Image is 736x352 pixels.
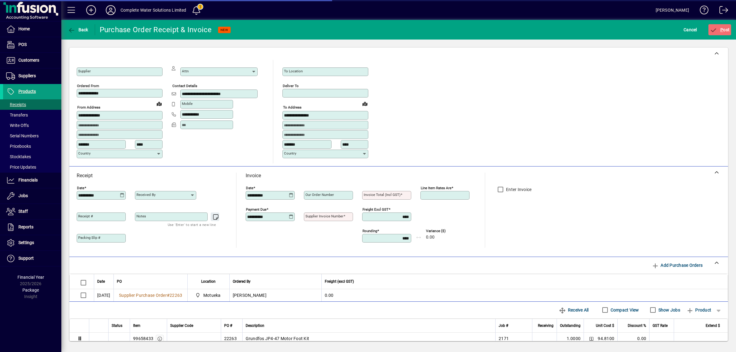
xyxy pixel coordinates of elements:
td: 1.0000 [557,333,584,345]
span: Receiving [538,322,554,329]
mat-label: Date [246,186,253,190]
span: Location [201,278,216,285]
span: Ordered By [233,278,251,285]
a: Jobs [3,188,61,204]
span: 94.8100 [598,335,614,342]
span: Product [686,305,711,315]
a: Reports [3,220,61,235]
span: Add Purchase Orders [652,260,703,270]
mat-label: Our order number [305,193,334,197]
a: Knowledge Base [695,1,709,21]
mat-label: Country [78,151,90,155]
mat-label: Supplier [78,69,91,73]
button: Add Purchase Orders [649,260,705,271]
span: Supplier Purchase Order [119,293,167,298]
div: Freight (excl GST) [325,278,720,285]
mat-label: Date [77,186,84,190]
app-page-header-button: Back [61,24,95,35]
span: Home [18,26,30,31]
mat-label: Attn [182,69,189,73]
mat-label: Rounding [362,229,377,233]
a: Transfers [3,110,61,120]
a: Logout [715,1,728,21]
span: Receive All [559,305,588,315]
span: Customers [18,58,39,63]
span: # [167,293,170,298]
button: Add [81,5,101,16]
span: Unit Cost $ [596,322,614,329]
label: Enter Invoice [505,186,531,193]
a: Write Offs [3,120,61,131]
span: Outstanding [560,322,581,329]
mat-label: Line item rates are [421,186,451,190]
a: Stocktakes [3,151,61,162]
span: 2171 [499,335,509,342]
span: Stocktakes [6,154,31,159]
mat-label: Received by [136,193,155,197]
span: Status [112,322,122,329]
div: PO [117,278,184,285]
button: Post [708,24,731,35]
span: 0.00 [426,235,435,240]
td: 22263 [221,333,242,345]
a: Support [3,251,61,266]
a: Pricebooks [3,141,61,151]
span: Financial Year [17,275,44,280]
span: Price Updates [6,165,36,170]
mat-label: Ordered from [77,84,99,88]
span: Settings [18,240,34,245]
button: Cancel [682,24,699,35]
a: Price Updates [3,162,61,172]
span: GST Rate [653,322,668,329]
span: Jobs [18,193,28,198]
td: 0.00 [617,333,649,345]
span: POS [18,42,27,47]
a: Home [3,21,61,37]
mat-label: Receipt # [78,214,93,218]
span: Financials [18,178,38,182]
div: Purchase Order Receipt & Invoice [100,25,212,35]
span: Discount % [628,322,646,329]
a: Settings [3,235,61,251]
span: Package [22,288,39,293]
label: Show Jobs [657,307,680,313]
span: Receipts [6,102,26,107]
mat-label: To location [284,69,303,73]
label: Compact View [609,307,639,313]
mat-label: Notes [136,214,146,218]
button: Change Price Levels [587,334,596,343]
span: Motueka [203,292,221,298]
td: 0.00 [321,289,728,301]
span: ost [710,27,730,32]
span: Support [18,256,34,261]
span: Supplier Code [170,322,193,329]
span: Reports [18,224,33,229]
span: Motueka [194,292,223,299]
button: Profile [101,5,121,16]
span: Transfers [6,113,28,117]
a: Staff [3,204,61,219]
a: View on map [360,99,370,109]
div: Ordered By [233,278,318,285]
mat-label: Mobile [182,101,193,106]
span: Cancel [684,25,697,35]
a: Supplier Purchase Order#22263 [117,292,184,299]
span: Date [97,278,105,285]
a: Receipts [3,99,61,110]
a: Serial Numbers [3,131,61,141]
span: P [720,27,723,32]
a: View on map [154,99,164,109]
span: Products [18,89,36,94]
span: Description [246,322,264,329]
span: Back [68,27,88,32]
div: [PERSON_NAME] [656,5,689,15]
button: Receive All [556,304,591,316]
span: Job # [499,322,508,329]
mat-label: Invoice Total (incl GST) [364,193,401,197]
mat-hint: Use 'Enter' to start a new line [168,221,216,228]
span: Freight (excl GST) [325,278,354,285]
a: Customers [3,53,61,68]
a: Financials [3,173,61,188]
span: PO # [224,322,232,329]
button: Back [66,24,90,35]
